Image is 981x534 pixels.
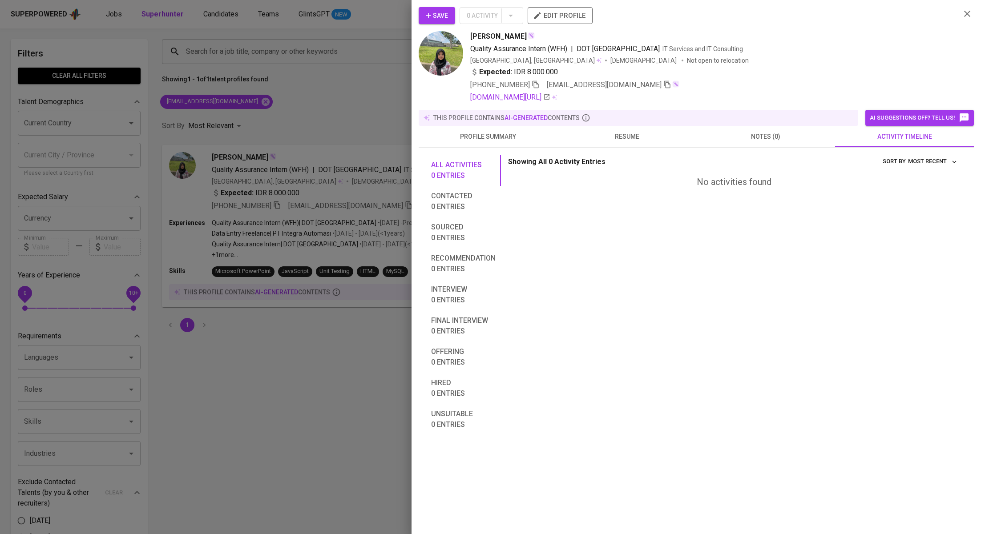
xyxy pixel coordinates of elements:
span: [PERSON_NAME] [470,31,527,42]
a: edit profile [528,12,593,19]
div: No activities found [508,176,960,189]
span: AI-generated [505,114,548,121]
b: Expected: [479,67,512,77]
span: Most Recent [908,157,957,167]
span: Quality Assurance Intern (WFH) [470,44,567,53]
span: Offering 0 entries [431,346,496,368]
span: sort by [883,158,906,165]
span: Recommendation 0 entries [431,253,496,274]
img: magic_wand.svg [672,80,679,88]
p: Showing All 0 Activity Entries [508,157,606,167]
span: Save [426,10,448,21]
div: [GEOGRAPHIC_DATA], [GEOGRAPHIC_DATA] [470,56,602,65]
span: Contacted 0 entries [431,191,496,212]
span: resume [563,131,691,142]
button: AI suggestions off? Tell us! [865,110,974,126]
span: Hired 0 entries [431,377,496,399]
span: [EMAIL_ADDRESS][DOMAIN_NAME] [547,80,662,89]
span: profile summary [424,131,552,142]
span: notes (0) [702,131,830,142]
img: 30eaee429e2ff26035abf1b33a31122b.jpeg [419,31,463,76]
span: activity timeline [840,131,969,142]
span: [PHONE_NUMBER] [470,80,530,89]
span: | [571,44,573,54]
div: IDR 8.000.000 [470,67,558,77]
button: edit profile [528,7,593,24]
button: sort by [906,155,960,169]
span: Interview 0 entries [431,284,496,305]
span: Unsuitable 0 entries [431,409,496,430]
p: this profile contains contents [433,113,580,122]
span: Final interview 0 entries [431,315,496,337]
p: Not open to relocation [687,56,749,65]
span: IT Services and IT Consulting [662,45,743,52]
span: edit profile [535,10,585,21]
button: Save [419,7,455,24]
span: All activities 0 entries [431,160,496,181]
span: [DEMOGRAPHIC_DATA] [610,56,678,65]
span: Sourced 0 entries [431,222,496,243]
img: magic_wand.svg [528,32,535,39]
a: [DOMAIN_NAME][URL] [470,92,550,103]
span: AI suggestions off? Tell us! [870,112,969,123]
span: DOT [GEOGRAPHIC_DATA] [577,44,660,53]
